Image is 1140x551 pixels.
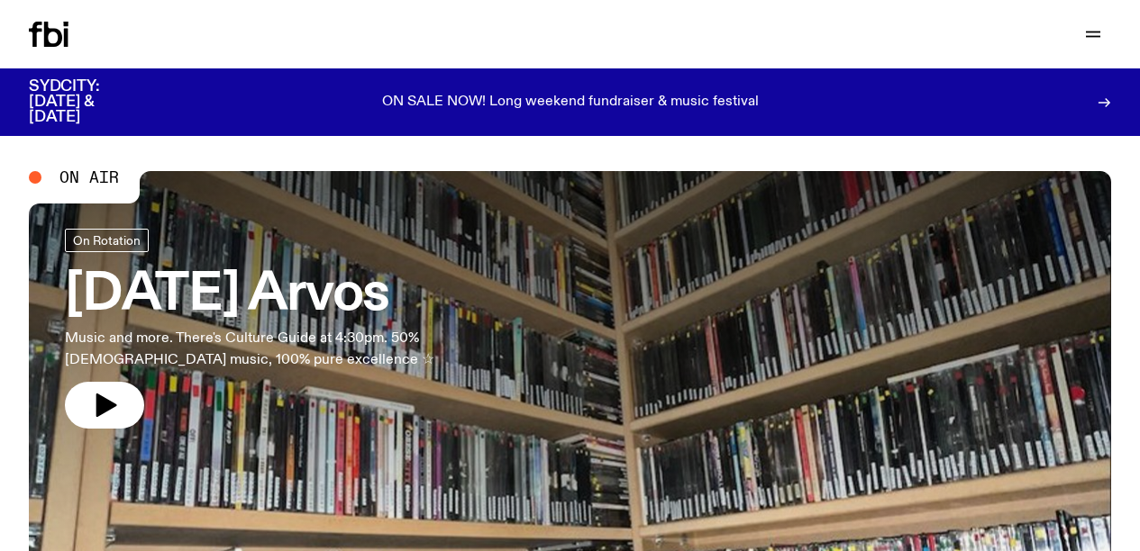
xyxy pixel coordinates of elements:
[65,229,149,252] a: On Rotation
[29,79,144,125] h3: SYDCITY: [DATE] & [DATE]
[65,328,526,371] p: Music and more. There's Culture Guide at 4:30pm. 50% [DEMOGRAPHIC_DATA] music, 100% pure excellen...
[382,95,759,111] p: ON SALE NOW! Long weekend fundraiser & music festival
[73,233,141,247] span: On Rotation
[59,169,119,185] span: On Air
[65,270,526,321] h3: [DATE] Arvos
[65,229,526,429] a: [DATE] ArvosMusic and more. There's Culture Guide at 4:30pm. 50% [DEMOGRAPHIC_DATA] music, 100% p...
